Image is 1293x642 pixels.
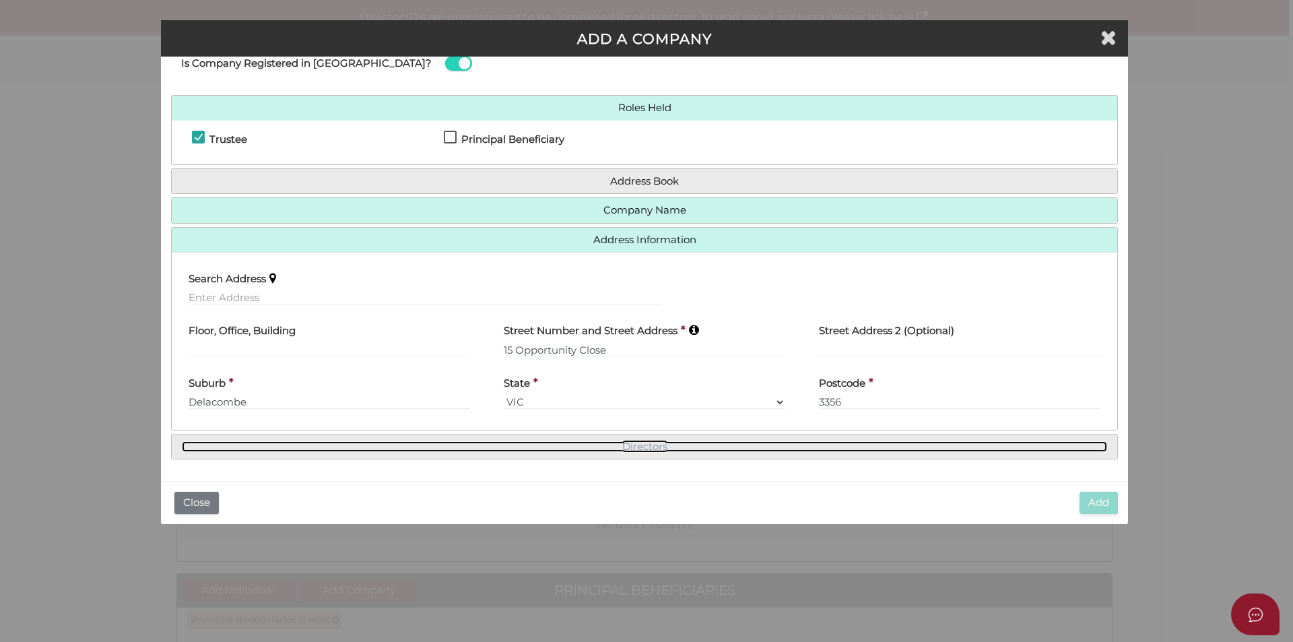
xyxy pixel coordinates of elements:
[504,342,785,357] input: Enter Australian Address
[504,378,530,389] h4: State
[819,325,954,337] h4: Street Address 2 (Optional)
[1231,593,1280,635] button: Open asap
[189,274,266,285] h4: Search Address
[189,378,226,389] h4: Suburb
[182,441,1107,453] a: Directors
[174,492,219,514] button: Close
[269,272,276,284] i: Keep typing in your address(including suburb) until it appears
[189,290,661,305] input: Enter Address
[1080,492,1118,514] button: Add
[504,325,677,337] h4: Street Number and Street Address
[819,378,865,389] h4: Postcode
[689,324,699,335] i: Keep typing in your address(including suburb) until it appears
[189,325,296,337] h4: Floor, Office, Building
[182,234,1107,246] a: Address Information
